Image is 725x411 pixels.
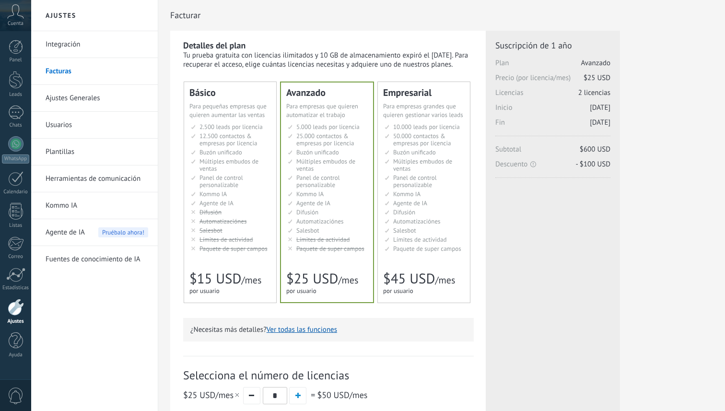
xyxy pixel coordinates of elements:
a: Integración [46,31,148,58]
span: Panel de control personalizable [393,174,437,189]
span: Automatizaciónes [199,217,247,225]
span: Selecciona el número de licencias [183,368,474,383]
span: Paquete de super campos [199,245,268,253]
span: Licencias [495,88,610,103]
span: por usuario [286,287,316,295]
span: Para empresas grandes que quieren gestionar varios leads [383,102,463,119]
span: 50.000 contactos & empresas por licencia [393,132,451,147]
a: Facturas [46,58,148,85]
span: Paquete de super campos [296,245,364,253]
p: ¿Necesitas más detalles? [190,325,467,334]
span: 10.000 leads por licencia [393,123,460,131]
li: Ajustes Generales [31,85,158,112]
span: Cuenta [8,21,23,27]
span: /mes [338,274,358,286]
span: $25 USD [183,389,215,400]
span: Panel de control personalizable [296,174,340,189]
div: Avanzado [286,88,368,97]
li: Fuentes de conocimiento de IA [31,246,158,272]
span: por usuario [383,287,413,295]
div: Calendario [2,189,30,195]
a: Agente de IA Pruébalo ahora! [46,219,148,246]
span: /mes [241,274,261,286]
a: Herramientas de comunicación [46,165,148,192]
span: Kommo IA [296,190,324,198]
li: Integración [31,31,158,58]
div: WhatsApp [2,154,29,164]
span: Difusión [296,208,318,216]
span: Agente de IA [393,199,427,207]
span: /mes [435,274,455,286]
span: /mes [317,389,367,400]
a: Plantillas [46,139,148,165]
div: Empresarial [383,88,465,97]
span: Subtotal [495,145,610,160]
span: Inicio [495,103,610,118]
span: Buzón unificado [199,148,242,156]
span: Difusión [199,208,222,216]
span: Salesbot [296,226,319,235]
span: Buzón unificado [393,148,436,156]
span: $25 USD [584,73,610,82]
span: $600 USD [580,145,610,154]
span: Buzón unificado [296,148,339,156]
span: 12.500 contactos & empresas por licencia [199,132,257,147]
span: Límites de actividad [393,235,447,244]
li: Usuarios [31,112,158,139]
span: 2.500 leads por licencia [199,123,263,131]
span: Automatizaciónes [296,217,344,225]
div: Básico [189,88,271,97]
span: Plan [495,59,610,73]
span: [DATE] [590,118,610,127]
span: Límites de actividad [199,235,253,244]
span: Facturar [170,10,200,20]
span: Suscripción de 1 año [495,40,610,51]
span: Panel de control personalizable [199,174,243,189]
span: - $100 USD [576,160,610,169]
span: Múltiples embudos de ventas [199,157,258,173]
span: Múltiples embudos de ventas [296,157,355,173]
span: 5.000 leads por licencia [296,123,360,131]
span: Agente de IA [296,199,330,207]
a: Ajustes Generales [46,85,148,112]
span: $15 USD [189,270,241,288]
span: Difusión [393,208,415,216]
div: Tu prueba gratuita con licencias ilimitados y 10 GB de almacenamiento expiró el [DATE]. Para recu... [183,51,474,69]
span: Agente de IA [46,219,85,246]
li: Herramientas de comunicación [31,165,158,192]
span: Pruébalo ahora! [98,227,148,237]
span: Automatizaciónes [393,217,441,225]
span: Precio (por licencia/mes) [495,73,610,88]
span: Paquete de super campos [393,245,461,253]
span: /mes [183,389,241,400]
span: Kommo IA [393,190,421,198]
div: Ajustes [2,318,30,325]
div: Correo [2,254,30,260]
div: Panel [2,57,30,63]
li: Facturas [31,58,158,85]
span: Múltiples embudos de ventas [393,157,452,173]
span: Avanzado [581,59,610,68]
span: Límites de actividad [296,235,350,244]
div: Listas [2,223,30,229]
span: Salesbot [393,226,416,235]
div: Chats [2,122,30,129]
span: Para empresas que quieren automatizar el trabajo [286,102,358,119]
a: Fuentes de conocimiento de IA [46,246,148,273]
span: Kommo IA [199,190,227,198]
span: Descuento [495,160,610,169]
span: Salesbot [199,226,222,235]
a: Kommo IA [46,192,148,219]
div: Leads [2,92,30,98]
span: Para pequeñas empresas que quieren aumentar las ventas [189,102,267,119]
span: $50 USD [317,389,349,400]
div: Estadísticas [2,285,30,291]
li: Agente de IA [31,219,158,246]
a: Usuarios [46,112,148,139]
span: [DATE] [590,103,610,112]
span: $45 USD [383,270,435,288]
span: = [311,389,315,400]
span: Agente de IA [199,199,234,207]
span: 25.000 contactos & empresas por licencia [296,132,354,147]
span: 2 licencias [578,88,610,97]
